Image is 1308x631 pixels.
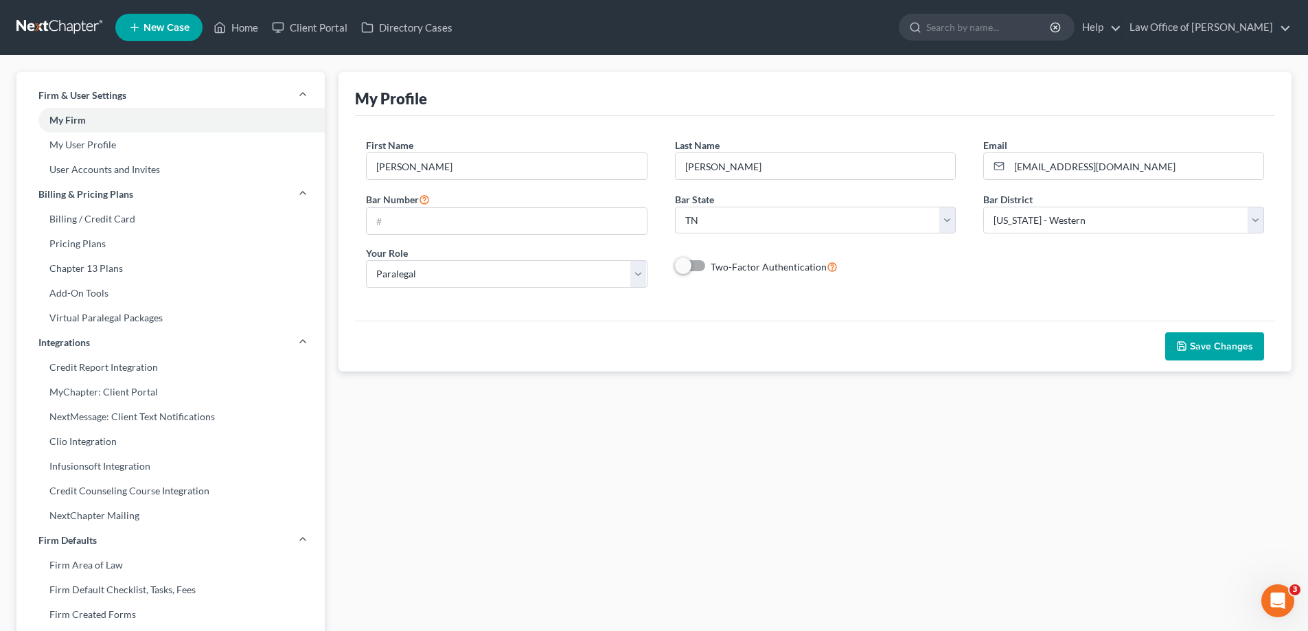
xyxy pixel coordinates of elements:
[366,191,430,207] label: Bar Number
[675,192,714,207] label: Bar State
[16,330,325,355] a: Integrations
[16,281,325,306] a: Add-On Tools
[16,83,325,108] a: Firm & User Settings
[1165,332,1264,361] button: Save Changes
[16,503,325,528] a: NextChapter Mailing
[711,261,827,273] span: Two-Factor Authentication
[1289,584,1300,595] span: 3
[16,429,325,454] a: Clio Integration
[16,306,325,330] a: Virtual Paralegal Packages
[983,192,1033,207] label: Bar District
[983,139,1007,151] span: Email
[367,153,646,179] input: Enter first name...
[38,187,133,201] span: Billing & Pricing Plans
[366,247,408,259] span: Your Role
[16,157,325,182] a: User Accounts and Invites
[16,454,325,479] a: Infusionsoft Integration
[675,139,720,151] span: Last Name
[144,23,190,33] span: New Case
[366,139,413,151] span: First Name
[16,182,325,207] a: Billing & Pricing Plans
[38,89,126,102] span: Firm & User Settings
[16,231,325,256] a: Pricing Plans
[16,553,325,577] a: Firm Area of Law
[367,208,646,234] input: #
[16,404,325,429] a: NextMessage: Client Text Notifications
[1075,15,1121,40] a: Help
[354,15,459,40] a: Directory Cases
[1261,584,1294,617] iframe: Intercom live chat
[676,153,955,179] input: Enter last name...
[16,207,325,231] a: Billing / Credit Card
[16,380,325,404] a: MyChapter: Client Portal
[1009,153,1263,179] input: Enter email...
[16,355,325,380] a: Credit Report Integration
[16,528,325,553] a: Firm Defaults
[16,577,325,602] a: Firm Default Checklist, Tasks, Fees
[16,479,325,503] a: Credit Counseling Course Integration
[1190,341,1253,352] span: Save Changes
[1123,15,1291,40] a: Law Office of [PERSON_NAME]
[355,89,427,108] div: My Profile
[265,15,354,40] a: Client Portal
[38,534,97,547] span: Firm Defaults
[38,336,90,349] span: Integrations
[16,133,325,157] a: My User Profile
[207,15,265,40] a: Home
[926,14,1052,40] input: Search by name...
[16,602,325,627] a: Firm Created Forms
[16,108,325,133] a: My Firm
[16,256,325,281] a: Chapter 13 Plans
